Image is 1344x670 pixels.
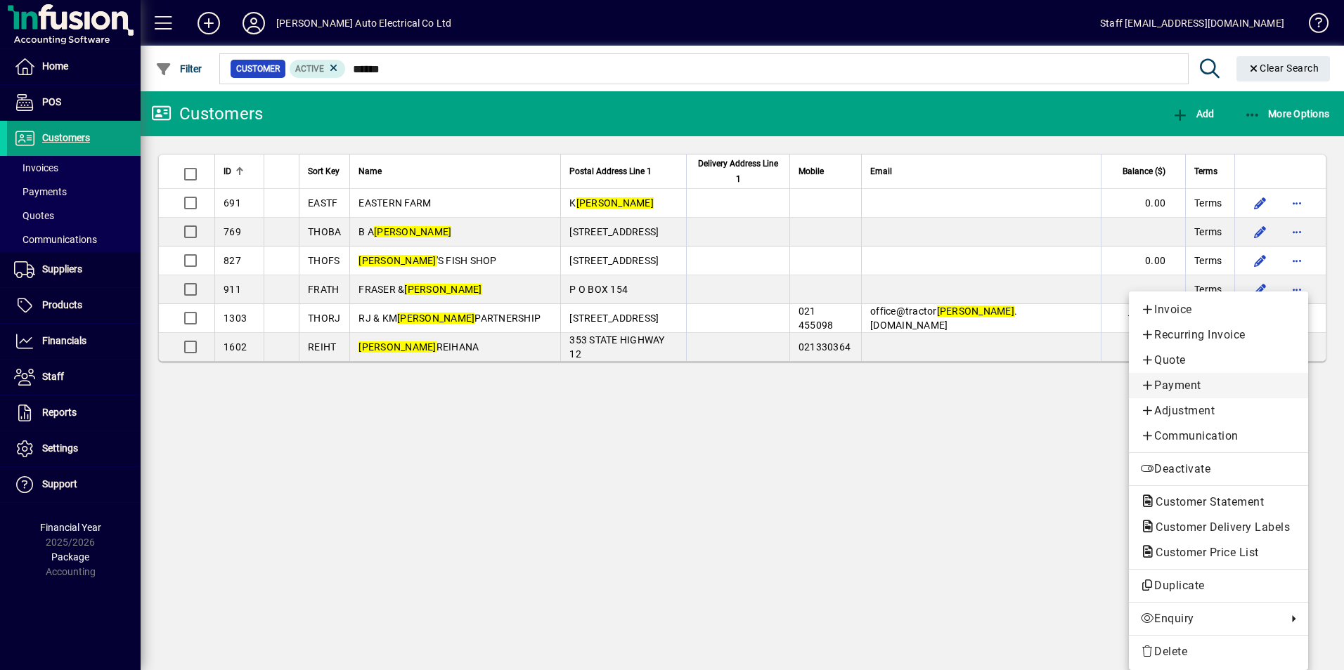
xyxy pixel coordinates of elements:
span: Adjustment [1140,402,1297,419]
span: Duplicate [1140,577,1297,594]
span: Deactivate [1140,461,1297,478]
button: Deactivate customer [1129,456,1308,482]
span: Recurring Invoice [1140,327,1297,343]
span: Customer Delivery Labels [1140,520,1297,534]
span: Invoice [1140,301,1297,318]
span: Customer Statement [1140,495,1271,508]
span: Customer Price List [1140,546,1266,559]
span: Enquiry [1140,610,1280,627]
span: Communication [1140,428,1297,445]
span: Payment [1140,377,1297,394]
span: Delete [1140,643,1297,660]
span: Quote [1140,352,1297,369]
